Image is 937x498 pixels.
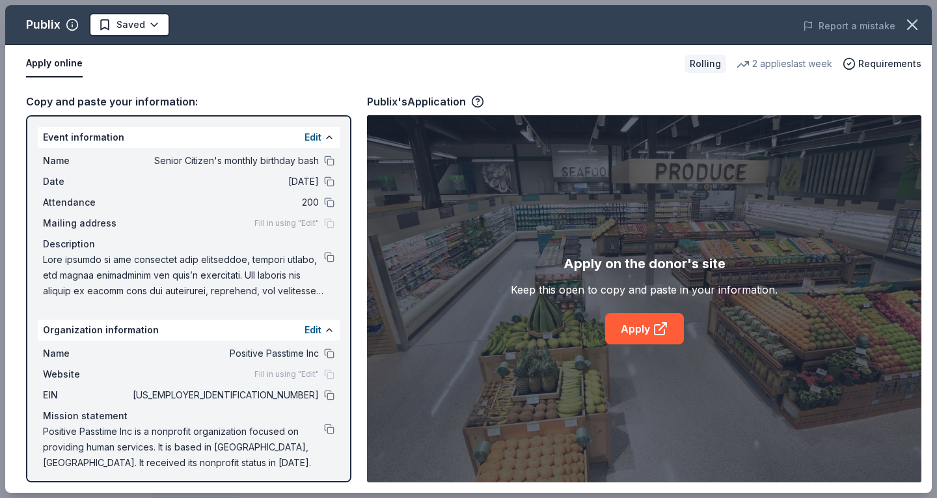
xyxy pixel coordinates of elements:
[564,253,726,274] div: Apply on the donor's site
[130,153,319,169] span: Senior Citizen's monthly birthday bash
[685,55,726,73] div: Rolling
[26,50,83,77] button: Apply online
[130,195,319,210] span: 200
[305,130,321,145] button: Edit
[367,93,484,110] div: Publix's Application
[843,56,921,72] button: Requirements
[89,13,170,36] button: Saved
[43,236,334,252] div: Description
[43,424,324,471] span: Positive Passtime Inc is a nonprofit organization focused on providing human services. It is base...
[43,387,130,403] span: EIN
[43,215,130,231] span: Mailing address
[803,18,895,34] button: Report a mistake
[305,322,321,338] button: Edit
[43,195,130,210] span: Attendance
[43,346,130,361] span: Name
[254,218,319,228] span: Fill in using "Edit"
[43,153,130,169] span: Name
[43,174,130,189] span: Date
[130,174,319,189] span: [DATE]
[254,369,319,380] span: Fill in using "Edit"
[26,14,61,35] div: Publix
[43,252,324,299] span: Lore ipsumdo si ame consectet adip elitseddoe, tempori utlabo, etd magnaa enimadminim ven quis’n ...
[737,56,832,72] div: 2 applies last week
[26,93,351,110] div: Copy and paste your information:
[511,282,778,297] div: Keep this open to copy and paste in your information.
[43,367,130,382] span: Website
[38,320,340,340] div: Organization information
[130,346,319,361] span: Positive Passtime Inc
[858,56,921,72] span: Requirements
[38,127,340,148] div: Event information
[116,17,145,33] span: Saved
[605,313,684,344] a: Apply
[43,408,334,424] div: Mission statement
[130,387,319,403] span: [US_EMPLOYER_IDENTIFICATION_NUMBER]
